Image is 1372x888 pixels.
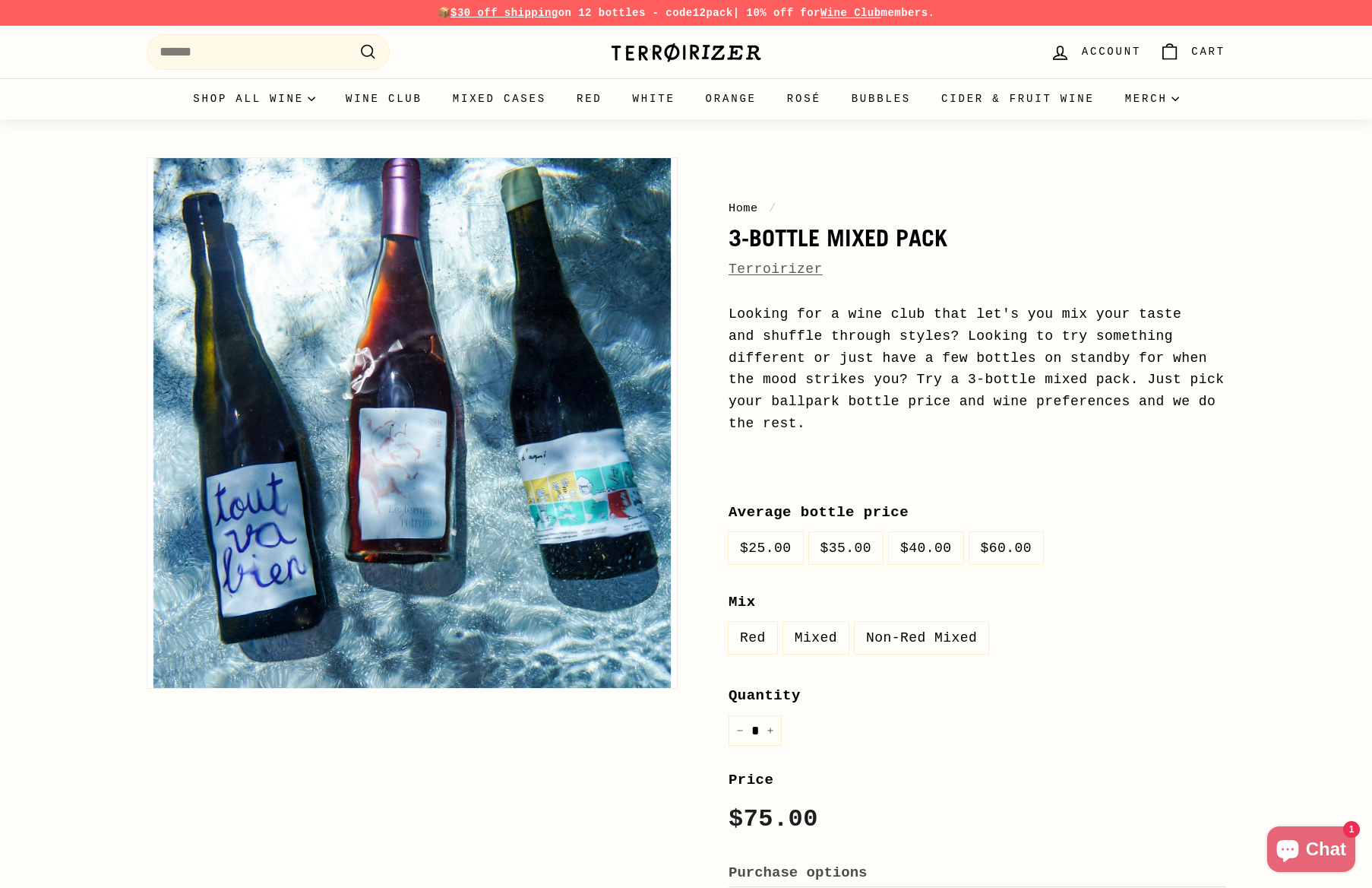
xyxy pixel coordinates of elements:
[1191,43,1225,60] span: Cart
[729,769,1225,791] label: Price
[450,7,558,19] span: $30 off shipping
[1082,43,1141,60] span: Account
[618,78,691,119] a: White
[772,78,836,119] a: Rosé
[729,715,782,747] input: quantity
[889,532,963,565] label: $40.00
[729,501,1225,524] label: Average bottle price
[1041,30,1150,75] a: Account
[561,78,618,119] a: Red
[926,78,1110,119] a: Cider & Fruit Wine
[147,5,1225,21] p: 📦 on 12 bottles - code | 10% off for members.
[729,225,1225,251] h1: 3-Bottle Mixed Pack
[729,622,777,655] label: Red
[729,861,1225,884] label: Purchase options
[1110,78,1194,119] summary: Merch
[1263,826,1360,876] inbox-online-store-chat: Shopify online store chat
[809,532,884,565] label: $35.00
[330,78,438,119] a: Wine Club
[691,78,772,119] a: Orange
[759,715,782,747] button: Increase item quantity by one
[729,201,758,215] a: Home
[116,78,1256,119] div: Primary
[729,262,823,277] a: Terroirizer
[693,7,733,19] strong: 12pack
[836,78,926,119] a: Bubbles
[969,532,1044,565] label: $60.00
[438,78,561,119] a: Mixed Cases
[729,684,1225,707] label: Quantity
[729,532,803,565] label: $25.00
[178,78,330,119] summary: Shop all wine
[729,591,1225,614] label: Mix
[820,7,881,19] a: Wine Club
[765,201,780,215] span: /
[729,805,818,833] span: $75.00
[783,622,849,655] label: Mixed
[1150,30,1234,75] a: Cart
[855,622,988,655] label: Non-Red Mixed
[729,303,1225,478] p: Looking for a wine club that let's you mix your taste and shuffle through styles? Looking to try ...
[729,715,751,747] button: Reduce item quantity by one
[729,199,1225,217] nav: breadcrumbs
